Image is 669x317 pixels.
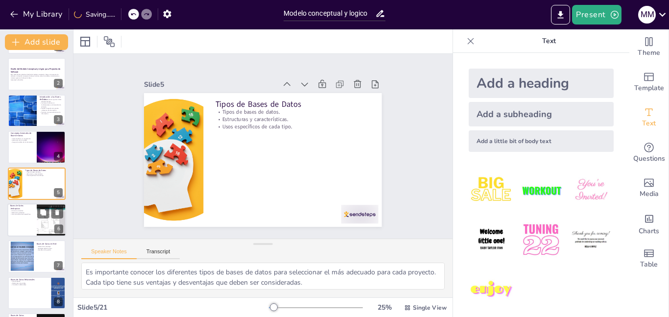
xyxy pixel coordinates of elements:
[7,6,67,22] button: My Library
[8,277,66,309] div: 8
[10,210,34,212] p: Estructura de árbol.
[40,108,63,111] p: Facilitan la gestión de grandes volúmenes de información.
[11,282,48,284] p: Relaciones entre tablas.
[11,284,48,286] p: Consultas mediante SQL.
[8,240,66,272] div: 7
[37,249,63,251] p: Desafíos en la gestión.
[629,29,669,65] div: Change the overall theme
[11,78,63,80] p: Generated with [URL]
[373,303,396,312] div: 25 %
[469,69,614,98] div: Add a heading
[54,188,63,197] div: 5
[572,5,621,24] button: Present
[215,98,370,110] p: Tipos de Bases de Datos
[640,259,658,270] span: Table
[413,304,447,312] span: Single View
[11,280,48,282] p: Uso de tablas.
[629,135,669,171] div: Get real-time input from your audience
[633,153,665,164] span: Questions
[37,243,63,245] p: Bases de Datos en Red
[7,203,66,237] div: 6
[518,168,564,213] img: 2.jpeg
[54,224,63,233] div: 6
[634,83,664,94] span: Template
[137,248,180,259] button: Transcript
[8,131,66,163] div: 4
[103,36,115,48] span: Position
[11,142,34,144] p: Asegura la validez de la información.
[469,102,614,126] div: Add a subheading
[639,226,659,237] span: Charts
[74,10,115,19] div: Saving......
[629,100,669,135] div: Add text boxes
[8,95,66,127] div: 3
[8,168,66,200] div: 5
[629,171,669,206] div: Add images, graphics, shapes or video
[77,34,93,49] div: Layout
[37,247,63,249] p: Múltiples padres e hijos.
[11,140,34,142] p: Restricción de no nulidad.
[568,217,614,263] img: 6.jpeg
[40,111,63,115] p: Permiten un acceso eficiente a la información.
[51,206,63,218] button: Delete Slide
[215,123,370,130] p: Usos específicos de cada tipo.
[640,189,659,199] span: Media
[469,267,514,313] img: 7.jpeg
[11,68,60,73] strong: Diseño del Modelo Conceptual y Lógico para Proyectos de Software
[37,206,49,218] button: Duplicate Slide
[629,65,669,100] div: Add ready made slides
[478,29,620,53] p: Text
[54,115,63,124] div: 3
[81,263,445,290] textarea: Es importante conocer los diferentes tipos de bases de datos para seleccionar el más adecuado par...
[40,102,63,108] p: Las bases de datos son fundamentales en el desarrollo de software.
[144,80,276,89] div: Slide 5
[40,96,63,101] p: Introducción a las Bases de Datos
[25,171,63,173] p: Tipos de bases de datos.
[551,5,570,24] button: Export to PowerPoint
[638,6,656,24] div: M M
[629,241,669,276] div: Add a table
[25,173,63,175] p: Estructuras y características.
[11,73,63,78] p: Esta presentación aborda el diseño del modelo conceptual y lógico en proyectos de software, inclu...
[642,118,656,129] span: Text
[5,34,68,50] button: Add slide
[81,248,137,259] button: Speaker Notes
[10,212,34,214] p: Relaciones padre-hijo.
[215,116,370,123] p: Estructuras y características.
[54,297,63,306] div: 8
[10,214,34,216] p: Usos en aplicaciones específicas.
[77,303,269,312] div: Slide 5 / 21
[638,48,660,58] span: Theme
[568,168,614,213] img: 3.jpeg
[11,138,34,140] p: Tipos de datos y su importancia.
[215,108,370,116] p: Tipos de bases de datos.
[629,206,669,241] div: Add charts and graphs
[518,217,564,263] img: 5.jpeg
[37,246,63,248] p: Relaciones complejas.
[469,168,514,213] img: 1.jpeg
[10,204,34,210] p: Bases de Datos Jerárquicas
[54,152,63,161] div: 4
[25,169,63,171] p: Tipos de Bases de Datos
[469,217,514,263] img: 4.jpeg
[54,261,63,270] div: 7
[469,130,614,152] div: Add a little bit of body text
[11,132,34,137] p: Conceptos Generales de Base de Datos
[638,5,656,24] button: M M
[11,278,48,281] p: Bases de Datos Relacionales
[8,58,66,90] div: 2
[54,79,63,88] div: 2
[25,174,63,176] p: Usos específicos de cada tipo.
[40,98,63,102] p: Las bases de datos organizan datos para fácil acceso.
[284,6,375,21] input: Insert title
